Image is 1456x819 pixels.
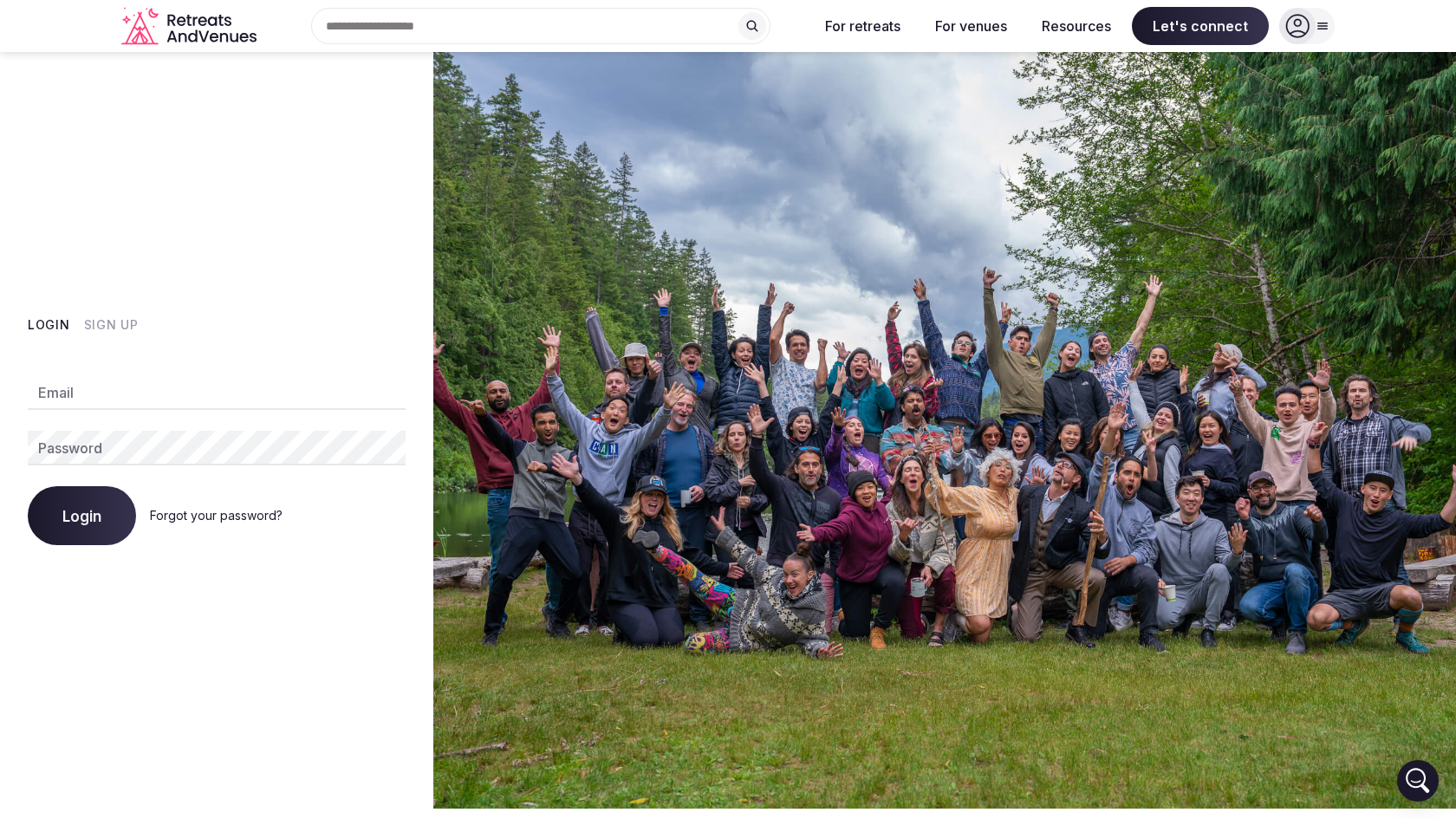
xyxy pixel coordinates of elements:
[121,7,260,46] svg: Retreats and Venues company logo
[433,52,1456,809] img: My Account Background
[1132,7,1269,45] span: Let's connect
[28,486,136,545] button: Login
[121,7,260,46] a: Visit the homepage
[811,7,914,45] button: For retreats
[62,507,101,524] span: Login
[84,316,139,334] button: Sign Up
[921,7,1021,45] button: For venues
[150,508,283,523] a: Forgot your password?
[28,316,70,334] button: Login
[1397,760,1439,802] div: Open Intercom Messenger
[1028,7,1125,45] button: Resources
